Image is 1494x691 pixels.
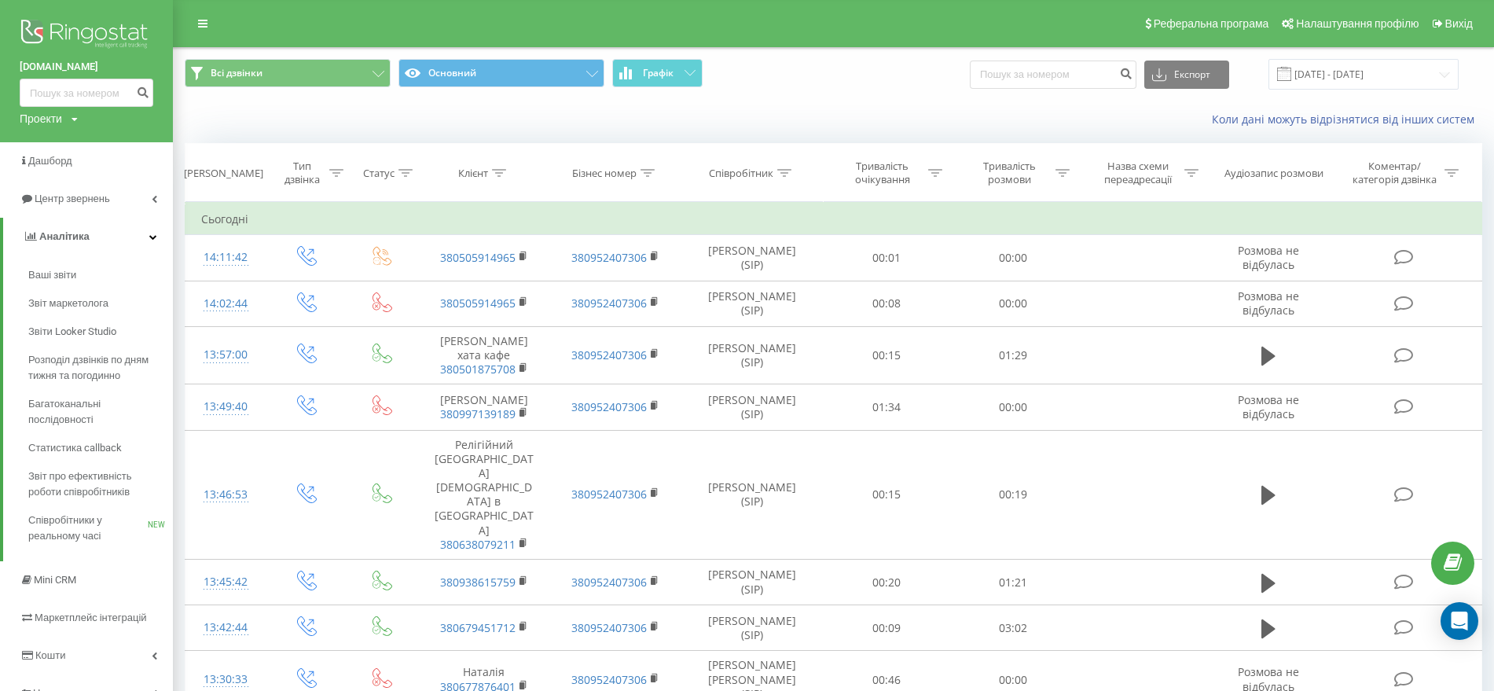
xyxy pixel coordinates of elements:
[201,289,251,319] div: 14:02:44
[201,480,251,510] div: 13:46:53
[440,620,516,635] a: 380679451712
[571,575,647,590] a: 380952407306
[681,281,823,326] td: [PERSON_NAME] (SIP)
[1096,160,1180,186] div: Назва схеми переадресації
[1349,160,1441,186] div: Коментар/категорія дзвінка
[823,430,949,560] td: 00:15
[211,67,262,79] span: Всі дзвінки
[571,347,647,362] a: 380952407306
[643,68,674,79] span: Графік
[949,384,1076,430] td: 00:00
[39,230,90,242] span: Аналiтика
[35,612,147,623] span: Маркетплейс інтеграцій
[1238,289,1299,318] span: Розмова не відбулась
[840,160,924,186] div: Тривалість очікування
[20,79,153,107] input: Пошук за номером
[823,281,949,326] td: 00:08
[571,399,647,414] a: 380952407306
[571,672,647,687] a: 380952407306
[20,16,153,55] img: Ringostat logo
[363,167,395,180] div: Статус
[823,384,949,430] td: 01:34
[398,59,604,87] button: Основний
[201,340,251,370] div: 13:57:00
[571,296,647,311] a: 380952407306
[28,352,165,384] span: Розподіл дзвінків по дням тижня та погодинно
[1144,61,1229,89] button: Експорт
[949,605,1076,651] td: 03:02
[418,430,550,560] td: Релігійний [GEOGRAPHIC_DATA][DEMOGRAPHIC_DATA] в [GEOGRAPHIC_DATA]
[28,318,173,346] a: Звіти Looker Studio
[28,513,148,544] span: Співробітники у реальному часі
[20,111,62,127] div: Проекти
[35,193,110,204] span: Центр звернень
[201,391,251,422] div: 13:49:40
[681,430,823,560] td: [PERSON_NAME] (SIP)
[3,218,173,255] a: Аналiтика
[418,384,550,430] td: [PERSON_NAME]
[280,160,325,186] div: Тип дзвінка
[571,250,647,265] a: 380952407306
[28,267,76,283] span: Ваші звіти
[1224,167,1323,180] div: Аудіозапис розмови
[28,440,122,456] span: Статистика callback
[28,261,173,289] a: Ваші звіти
[28,462,173,506] a: Звіт про ефективність роботи співробітників
[28,155,72,167] span: Дашборд
[970,61,1136,89] input: Пошук за номером
[35,649,65,661] span: Кошти
[1238,243,1299,272] span: Розмова не відбулась
[418,326,550,384] td: [PERSON_NAME] хата кафе
[572,167,637,180] div: Бізнес номер
[184,167,263,180] div: [PERSON_NAME]
[681,605,823,651] td: [PERSON_NAME] (SIP)
[28,396,165,428] span: Багатоканальні послідовності
[949,430,1076,560] td: 00:19
[949,326,1076,384] td: 01:29
[440,406,516,421] a: 380997139189
[34,574,76,586] span: Mini CRM
[28,506,173,550] a: Співробітники у реальному часіNEW
[28,434,173,462] a: Статистика callback
[949,235,1076,281] td: 00:00
[949,560,1076,605] td: 01:21
[20,59,153,75] a: [DOMAIN_NAME]
[823,560,949,605] td: 00:20
[201,567,251,597] div: 13:45:42
[440,575,516,590] a: 380938615759
[949,281,1076,326] td: 00:00
[709,167,773,180] div: Співробітник
[201,612,251,643] div: 13:42:44
[440,250,516,265] a: 380505914965
[458,167,488,180] div: Клієнт
[28,296,108,311] span: Звіт маркетолога
[1154,17,1269,30] span: Реферальна програма
[1212,112,1482,127] a: Коли дані можуть відрізнятися вiд інших систем
[1445,17,1473,30] span: Вихід
[1238,392,1299,421] span: Розмова не відбулась
[28,324,116,340] span: Звіти Looker Studio
[1296,17,1419,30] span: Налаштування профілю
[681,384,823,430] td: [PERSON_NAME] (SIP)
[28,469,165,500] span: Звіт про ефективність роботи співробітників
[612,59,703,87] button: Графік
[571,487,647,502] a: 380952407306
[201,242,251,273] div: 14:11:42
[185,59,391,87] button: Всі дзвінки
[440,362,516,377] a: 380501875708
[28,289,173,318] a: Звіт маркетолога
[440,296,516,311] a: 380505914965
[28,390,173,434] a: Багатоканальні послідовності
[681,326,823,384] td: [PERSON_NAME] (SIP)
[823,326,949,384] td: 00:15
[681,235,823,281] td: [PERSON_NAME] (SIP)
[967,160,1052,186] div: Тривалість розмови
[823,235,949,281] td: 00:01
[440,537,516,552] a: 380638079211
[823,605,949,651] td: 00:09
[185,204,1482,235] td: Сьогодні
[681,560,823,605] td: [PERSON_NAME] (SIP)
[571,620,647,635] a: 380952407306
[1441,602,1478,640] div: Open Intercom Messenger
[28,346,173,390] a: Розподіл дзвінків по дням тижня та погодинно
